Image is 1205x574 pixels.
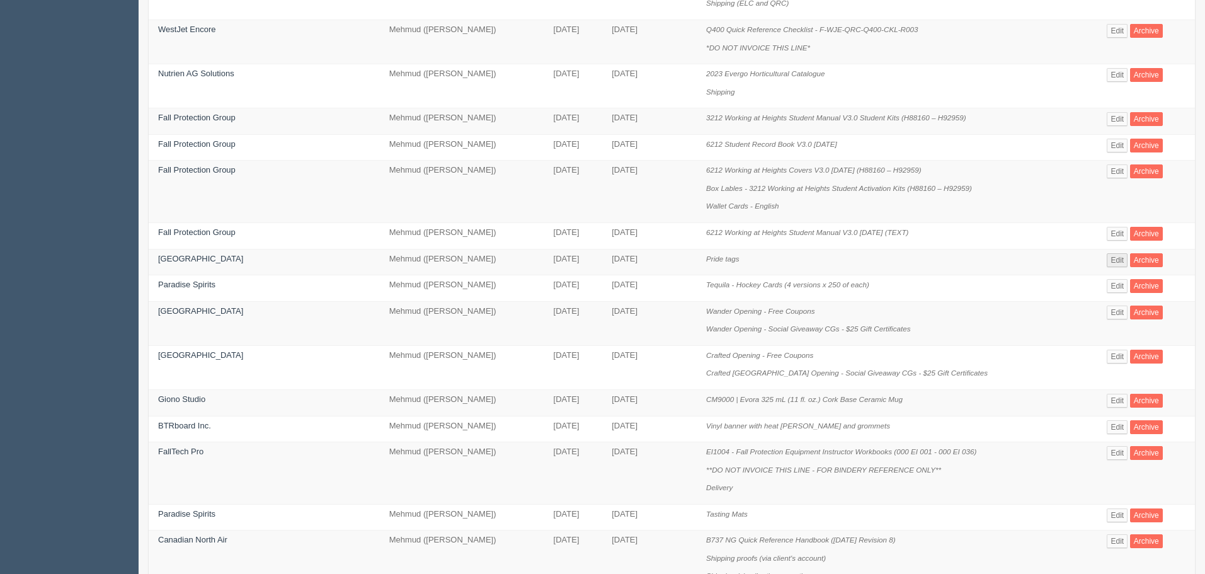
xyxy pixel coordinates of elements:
[380,416,544,442] td: Mehmud ([PERSON_NAME])
[706,466,941,474] i: **DO NOT INVOICE THIS LINE - FOR BINDERY REFERENCE ONLY**
[158,69,234,78] a: Nutrien AG Solutions
[706,554,826,562] i: Shipping proofs (via client's account)
[380,223,544,250] td: Mehmud ([PERSON_NAME])
[706,510,748,518] i: Tasting Mats
[1130,227,1163,241] a: Archive
[1130,446,1163,460] a: Archive
[158,306,243,316] a: [GEOGRAPHIC_DATA]
[380,345,544,389] td: Mehmud ([PERSON_NAME])
[706,202,779,210] i: Wallet Cards - English
[706,536,896,544] i: B737 NG Quick Reference Handbook ([DATE] Revision 8)
[1107,112,1128,126] a: Edit
[602,134,697,161] td: [DATE]
[158,280,215,289] a: Paradise Spirits
[706,140,837,148] i: 6212 Student Record Book V3.0 [DATE]
[158,113,236,122] a: Fall Protection Group
[158,227,236,237] a: Fall Protection Group
[380,161,544,223] td: Mehmud ([PERSON_NAME])
[158,350,243,360] a: [GEOGRAPHIC_DATA]
[1130,508,1163,522] a: Archive
[1107,164,1128,178] a: Edit
[380,108,544,135] td: Mehmud ([PERSON_NAME])
[1130,279,1163,293] a: Archive
[1107,534,1128,548] a: Edit
[602,108,697,135] td: [DATE]
[602,64,697,108] td: [DATE]
[706,395,903,403] i: CM9000 | Evora 325 mL (11 fl. oz.) Cork Base Ceramic Mug
[1107,350,1128,364] a: Edit
[1130,394,1163,408] a: Archive
[706,422,890,430] i: Vinyl banner with heat [PERSON_NAME] and grommets
[602,504,697,531] td: [DATE]
[544,249,603,275] td: [DATE]
[544,108,603,135] td: [DATE]
[544,301,603,345] td: [DATE]
[158,535,227,544] a: Canadian North Air
[544,275,603,302] td: [DATE]
[602,249,697,275] td: [DATE]
[706,69,825,77] i: 2023 Evergo Horticultural Catalogue
[544,64,603,108] td: [DATE]
[1130,253,1163,267] a: Archive
[380,389,544,416] td: Mehmud ([PERSON_NAME])
[158,509,215,519] a: Paradise Spirits
[1107,227,1128,241] a: Edit
[602,223,697,250] td: [DATE]
[706,255,740,263] i: Pride tags
[158,254,243,263] a: [GEOGRAPHIC_DATA]
[1130,534,1163,548] a: Archive
[602,161,697,223] td: [DATE]
[1107,279,1128,293] a: Edit
[158,25,216,34] a: WestJet Encore
[1130,112,1163,126] a: Archive
[380,134,544,161] td: Mehmud ([PERSON_NAME])
[602,416,697,442] td: [DATE]
[706,351,813,359] i: Crafted Opening - Free Coupons
[158,394,205,404] a: Giono Studio
[380,275,544,302] td: Mehmud ([PERSON_NAME])
[706,447,976,456] i: EI1004 - Fall Protection Equipment Instructor Workbooks (000 EI 001 - 000 EI 036)
[544,223,603,250] td: [DATE]
[706,280,869,289] i: Tequila - Hockey Cards (4 versions x 250 of each)
[706,184,972,192] i: Box Lables - 3212 Working at Heights Student Activation Kits (H88160 – H92959)
[706,307,815,315] i: Wander Opening - Free Coupons
[380,20,544,64] td: Mehmud ([PERSON_NAME])
[1130,306,1163,319] a: Archive
[380,64,544,108] td: Mehmud ([PERSON_NAME])
[602,345,697,389] td: [DATE]
[158,139,236,149] a: Fall Protection Group
[706,25,918,33] i: Q400 Quick Reference Checklist - F-WJE-QRC-Q400-CKL-R003
[544,442,603,505] td: [DATE]
[1130,139,1163,152] a: Archive
[380,301,544,345] td: Mehmud ([PERSON_NAME])
[1130,24,1163,38] a: Archive
[158,447,203,456] a: FallTech Pro
[1130,164,1163,178] a: Archive
[1107,394,1128,408] a: Edit
[1107,446,1128,460] a: Edit
[380,442,544,505] td: Mehmud ([PERSON_NAME])
[1107,306,1128,319] a: Edit
[602,442,697,505] td: [DATE]
[1107,253,1128,267] a: Edit
[602,389,697,416] td: [DATE]
[706,369,988,377] i: Crafted [GEOGRAPHIC_DATA] Opening - Social Giveaway CGs - $25 Gift Certificates
[544,161,603,223] td: [DATE]
[602,301,697,345] td: [DATE]
[602,275,697,302] td: [DATE]
[706,483,733,491] i: Delivery
[158,165,236,175] a: Fall Protection Group
[706,228,908,236] i: 6212 Working at Heights Student Manual V3.0 [DATE] (TEXT)
[1107,24,1128,38] a: Edit
[380,249,544,275] td: Mehmud ([PERSON_NAME])
[706,88,735,96] i: Shipping
[1130,350,1163,364] a: Archive
[544,389,603,416] td: [DATE]
[544,20,603,64] td: [DATE]
[544,345,603,389] td: [DATE]
[706,324,911,333] i: Wander Opening - Social Giveaway CGs - $25 Gift Certificates
[1107,420,1128,434] a: Edit
[544,504,603,531] td: [DATE]
[158,421,211,430] a: BTRboard Inc.
[380,504,544,531] td: Mehmud ([PERSON_NAME])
